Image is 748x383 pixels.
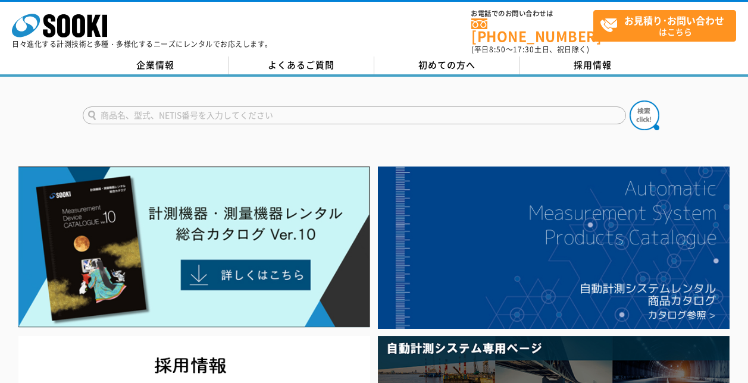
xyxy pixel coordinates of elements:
[18,167,370,328] img: Catalog Ver10
[471,18,593,43] a: [PHONE_NUMBER]
[593,10,736,42] a: お見積り･お問い合わせはこちら
[83,106,626,124] input: 商品名、型式、NETIS番号を入力してください
[378,167,730,329] img: 自動計測システムカタログ
[12,40,273,48] p: 日々進化する計測技術と多種・多様化するニーズにレンタルでお応えします。
[600,11,736,40] span: はこちら
[520,56,666,74] a: 採用情報
[513,44,534,55] span: 17:30
[489,44,506,55] span: 8:50
[471,10,593,17] span: お電話でのお問い合わせは
[624,13,724,27] strong: お見積り･お問い合わせ
[630,101,659,130] img: btn_search.png
[374,56,520,74] a: 初めての方へ
[229,56,374,74] a: よくあるご質問
[418,58,475,71] span: 初めての方へ
[83,56,229,74] a: 企業情報
[471,44,589,55] span: (平日 ～ 土日、祝日除く)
